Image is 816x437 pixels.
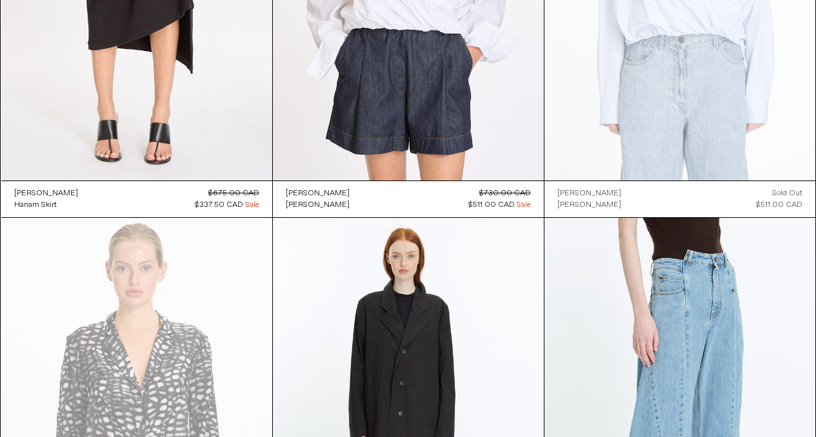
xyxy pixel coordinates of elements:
a: [PERSON_NAME] [286,199,350,211]
a: [PERSON_NAME] [286,188,350,199]
span: Sale [517,199,531,211]
div: Sold out [772,188,802,199]
span: Sale [245,199,259,211]
span: $511.00 CAD [468,200,515,210]
span: $337.50 CAD [195,200,243,210]
div: [PERSON_NAME] [286,200,350,211]
span: $511.00 CAD [756,200,802,210]
s: $675.00 CAD [208,188,259,199]
a: [PERSON_NAME] [557,188,621,199]
a: [PERSON_NAME] [14,188,78,199]
a: Hanam Skirt [14,199,78,211]
a: [PERSON_NAME] [557,199,621,211]
div: [PERSON_NAME] [557,200,621,211]
s: $730.00 CAD [479,188,531,199]
div: Hanam Skirt [14,200,57,211]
